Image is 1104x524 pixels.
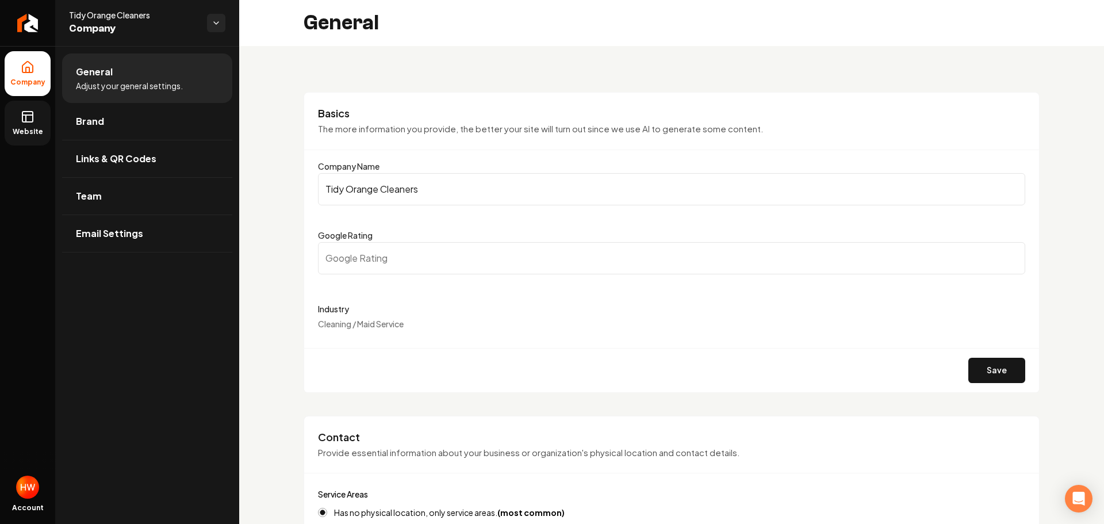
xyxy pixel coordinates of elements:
[318,123,1025,136] p: The more information you provide, the better your site will turn out since we use AI to generate ...
[318,430,1025,444] h3: Contact
[318,489,368,499] label: Service Areas
[6,78,50,87] span: Company
[318,161,379,171] label: Company Name
[76,114,104,128] span: Brand
[76,227,143,240] span: Email Settings
[16,476,39,499] button: Open user button
[318,173,1025,205] input: Company Name
[318,230,373,240] label: Google Rating
[318,446,1025,460] p: Provide essential information about your business or organization's physical location and contact...
[62,103,232,140] a: Brand
[76,189,102,203] span: Team
[318,319,404,329] span: Cleaning / Maid Service
[17,14,39,32] img: Rebolt Logo
[69,21,198,37] span: Company
[12,503,44,512] span: Account
[968,358,1025,383] button: Save
[69,9,198,21] span: Tidy Orange Cleaners
[8,127,48,136] span: Website
[76,65,113,79] span: General
[62,178,232,215] a: Team
[334,508,565,517] label: Has no physical location, only service areas.
[76,152,156,166] span: Links & QR Codes
[1065,485,1092,512] div: Open Intercom Messenger
[497,507,565,518] strong: (most common)
[76,80,183,91] span: Adjust your general settings.
[62,215,232,252] a: Email Settings
[5,101,51,146] a: Website
[318,106,1025,120] h3: Basics
[62,140,232,177] a: Links & QR Codes
[304,12,379,35] h2: General
[318,242,1025,274] input: Google Rating
[16,476,39,499] img: HSA Websites
[318,302,1025,316] label: Industry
